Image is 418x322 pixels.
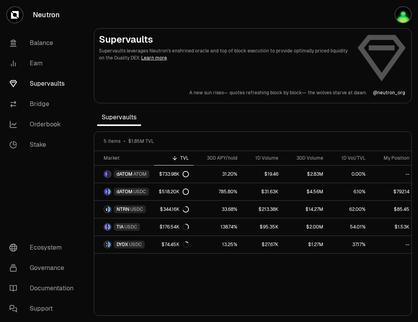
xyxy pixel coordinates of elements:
[108,171,111,177] img: ATOM Logo
[154,201,194,218] a: $344.16K
[242,165,283,183] a: $19.46
[242,183,283,200] a: $31.63K
[3,33,84,53] a: Balance
[154,218,194,236] a: $176.54K
[3,114,84,135] a: Orderbook
[247,155,278,161] div: 1D Volume
[108,189,111,195] img: USDC Logo
[328,236,370,253] a: 37.17%
[154,183,194,200] a: $518.20K
[230,90,306,96] p: quotes refreshing block by block—
[141,55,167,61] a: Learn more
[328,201,370,218] a: 62.00%
[129,241,142,248] span: USDC
[159,171,189,177] div: $733.98K
[104,155,149,161] div: Market
[104,171,107,177] img: dATOM Logo
[395,7,411,23] img: Ted
[128,138,154,144] span: $1.85M TVL
[99,47,350,61] p: Supervaults leverages Neutron's enshrined oracle and top of block execution to provide optimally ...
[154,236,194,253] a: $74.45K
[328,165,370,183] a: 0.00%
[104,189,107,195] img: dATOM Logo
[160,206,189,212] div: $344.16K
[130,206,143,212] span: USDC
[108,241,111,248] img: USDC Logo
[3,278,84,299] a: Documentation
[3,299,84,319] a: Support
[124,224,137,230] span: USDC
[375,155,409,161] div: My Position
[194,201,242,218] a: 33.68%
[104,224,107,230] img: TIA Logo
[328,183,370,200] a: 6.10%
[159,155,189,161] div: TVL
[242,218,283,236] a: $95.35K
[133,171,147,177] span: ATOM
[117,241,128,248] span: DYDX
[333,155,366,161] div: 1D Vol/TVL
[159,189,189,195] div: $518.20K
[189,90,367,96] a: A new sun rises—quotes refreshing block by block—the wolves starve at dawn.
[283,218,328,236] a: $2.00M
[242,201,283,218] a: $213.38K
[328,218,370,236] a: 54.01%
[160,224,189,230] div: $176.54K
[3,94,84,114] a: Bridge
[94,183,154,200] a: dATOM LogoUSDC LogodATOMUSDC
[242,236,283,253] a: $27.67K
[283,165,328,183] a: $2.83M
[194,218,242,236] a: 138.74%
[3,135,84,155] a: Stake
[104,241,107,248] img: DYDX Logo
[154,165,194,183] a: $733.98K
[94,165,154,183] a: dATOM LogoATOM LogodATOMATOM
[308,90,367,96] p: the wolves starve at dawn.
[194,165,242,183] a: 31.20%
[283,236,328,253] a: $1.27M
[373,90,405,96] p: @ neutron_org
[117,206,129,212] span: NTRN
[194,236,242,253] a: 13.25%
[283,183,328,200] a: $4.56M
[3,237,84,258] a: Ecosystem
[104,138,120,144] span: 5 items
[283,201,328,218] a: $14.27M
[133,189,146,195] span: USDC
[108,206,111,212] img: USDC Logo
[108,224,111,230] img: USDC Logo
[161,241,189,248] div: $74.45K
[3,258,84,278] a: Governance
[117,224,124,230] span: TIA
[189,90,228,96] p: A new sun rises—
[3,74,84,94] a: Supervaults
[94,236,154,253] a: DYDX LogoUSDC LogoDYDXUSDC
[198,155,237,161] div: 30D APY/hold
[117,189,133,195] span: dATOM
[97,110,141,125] span: Supervaults
[99,33,350,46] h2: Supervaults
[194,183,242,200] a: 785.80%
[94,218,154,236] a: TIA LogoUSDC LogoTIAUSDC
[117,171,133,177] span: dATOM
[288,155,323,161] div: 30D Volume
[373,90,405,96] a: @neutron_org
[94,201,154,218] a: NTRN LogoUSDC LogoNTRNUSDC
[104,206,107,212] img: NTRN Logo
[3,53,84,74] a: Earn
